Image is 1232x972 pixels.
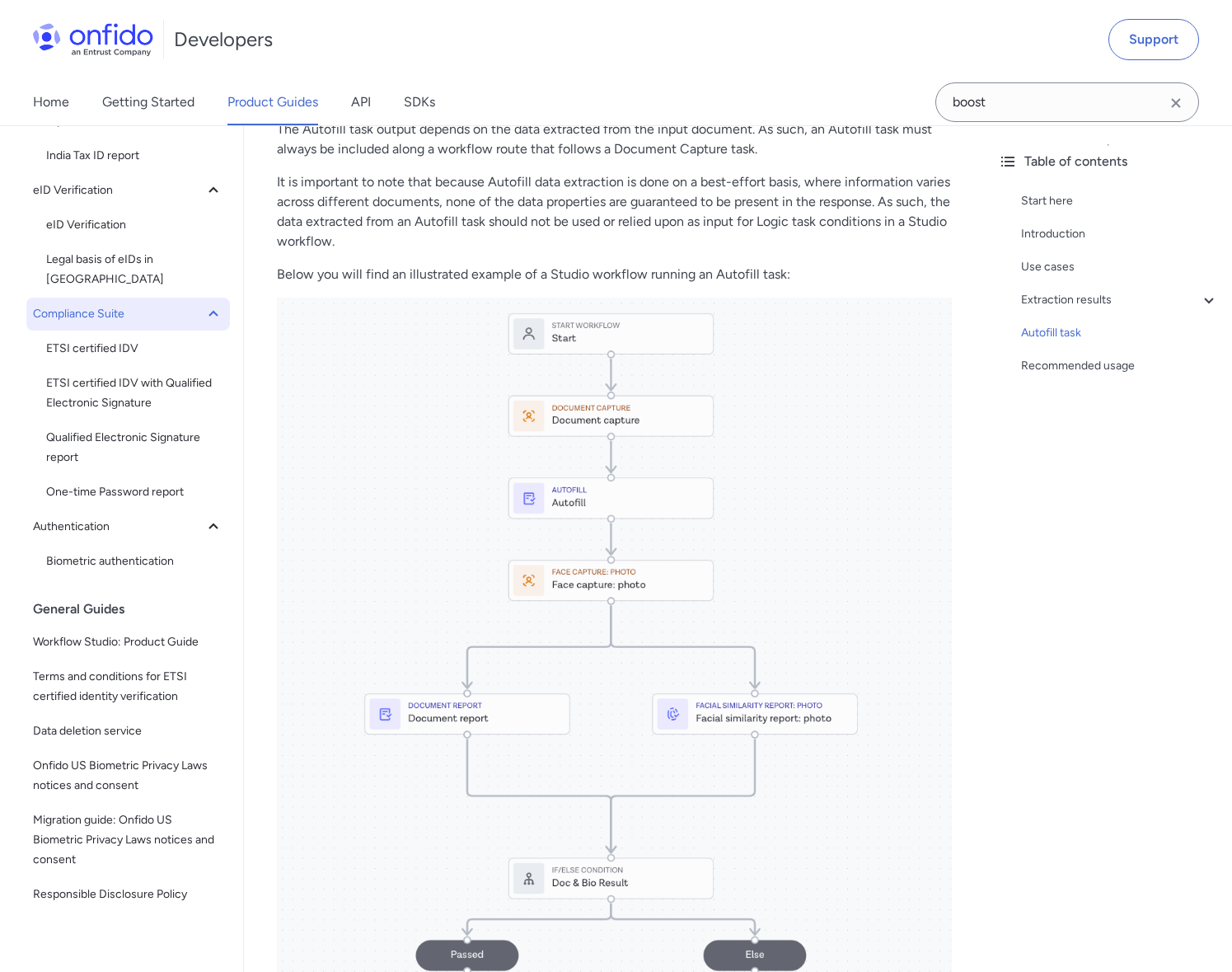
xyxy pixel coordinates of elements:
[1021,290,1219,310] a: Extraction results
[351,79,371,125] a: API
[33,756,223,796] span: Onfido US Biometric Privacy Laws notices and consent
[1166,93,1186,113] svg: Clear search field button
[26,174,230,207] button: eID Verification
[40,421,230,474] a: Qualified Electronic Signature report
[46,339,223,359] span: ETSI certified IDV
[33,181,204,200] span: eID Verification
[26,298,230,331] button: Compliance Suite
[1021,224,1219,244] a: Introduction
[46,373,223,413] span: ETSI certified IDV with Qualified Electronic Signature
[33,517,204,537] span: Authentication
[33,304,204,324] span: Compliance Suite
[26,878,230,911] a: Responsible Disclosure Policy
[277,265,952,284] p: Below you will find an illustrated example of a Studio workflow running an Autofill task:
[33,593,237,626] div: General Guides
[26,626,230,659] a: Workflow Studio: Product Guide
[1021,191,1219,211] a: Start here
[40,243,230,296] a: Legal basis of eIDs in [GEOGRAPHIC_DATA]
[46,250,223,289] span: Legal basis of eIDs in [GEOGRAPHIC_DATA]
[33,810,223,870] span: Migration guide: Onfido US Biometric Privacy Laws notices and consent
[277,120,952,159] p: The Autofill task output depends on the data extracted from the input document. As such, an Autof...
[40,139,230,172] a: India Tax ID report
[33,79,69,125] a: Home
[404,79,435,125] a: SDKs
[33,23,153,56] img: Onfido Logo
[1021,257,1219,277] a: Use cases
[46,146,223,166] span: India Tax ID report
[935,82,1199,122] input: Onfido search input field
[26,749,230,802] a: Onfido US Biometric Privacy Laws notices and consent
[40,209,230,242] a: eID Verification
[33,667,223,707] span: Terms and conditions for ETSI certified identity verification
[26,660,230,713] a: Terms and conditions for ETSI certified identity verification
[1021,323,1219,343] a: Autofill task
[40,545,230,578] a: Biometric authentication
[46,552,223,571] span: Biometric authentication
[277,172,952,251] p: It is important to note that because Autofill data extraction is done on a best-effort basis, whe...
[1108,19,1199,60] a: Support
[40,367,230,420] a: ETSI certified IDV with Qualified Electronic Signature
[174,26,273,53] h1: Developers
[33,885,223,904] span: Responsible Disclosure Policy
[40,332,230,365] a: ETSI certified IDV
[40,476,230,509] a: One-time Password report
[26,715,230,748] a: Data deletion service
[46,215,223,235] span: eID Verification
[33,632,223,652] span: Workflow Studio: Product Guide
[1021,356,1219,376] a: Recommended usage
[26,510,230,543] button: Authentication
[102,79,194,125] a: Getting Started
[26,804,230,876] a: Migration guide: Onfido US Biometric Privacy Laws notices and consent
[46,482,223,502] span: One-time Password report
[998,152,1219,171] div: Table of contents
[227,79,318,125] a: Product Guides
[33,721,223,741] span: Data deletion service
[46,428,223,467] span: Qualified Electronic Signature report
